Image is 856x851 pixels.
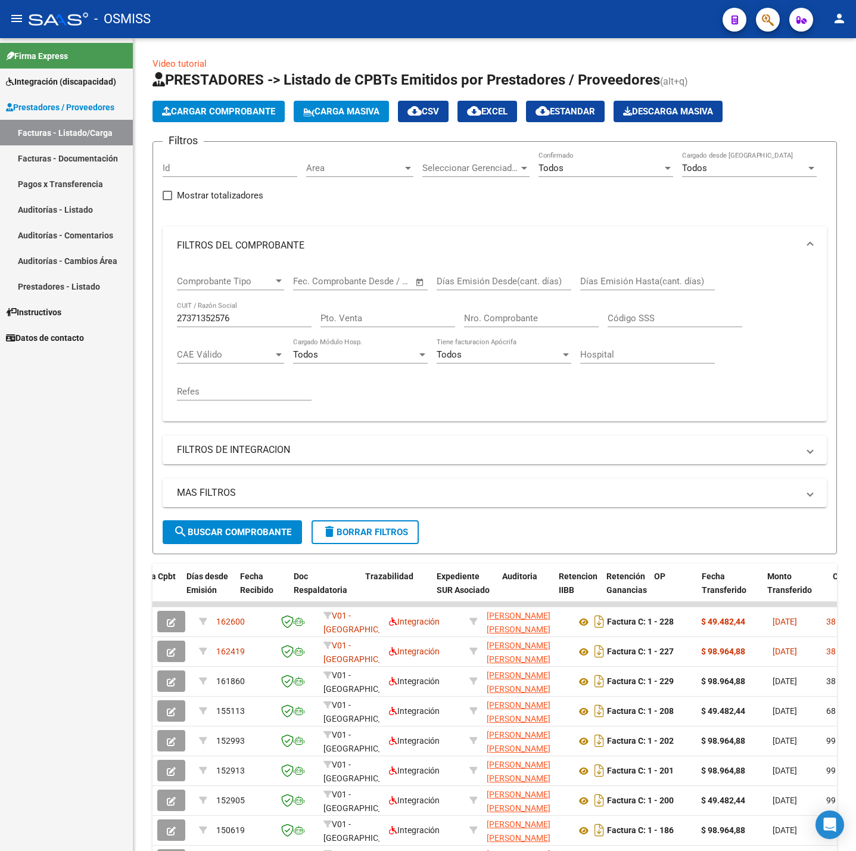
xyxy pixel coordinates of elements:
div: 27371352576 [487,788,566,813]
span: 152905 [216,796,245,805]
span: Integración [389,736,440,746]
span: EXCEL [467,106,508,117]
span: Borrar Filtros [322,527,408,538]
span: 38 [826,617,836,626]
span: [DATE] [773,796,797,805]
span: 155113 [216,706,245,716]
strong: Factura C: 1 - 202 [607,737,674,746]
strong: $ 98.964,88 [701,825,745,835]
strong: Factura C: 1 - 208 [607,707,674,716]
span: Buscar Comprobante [173,527,291,538]
span: Auditoria [502,572,537,581]
datatable-header-cell: Fecha Recibido [235,564,289,616]
mat-expansion-panel-header: FILTROS DEL COMPROBANTE [163,226,827,265]
span: - OSMISS [94,6,151,32]
span: 68 [826,706,836,716]
mat-icon: cloud_download [536,104,550,118]
span: Fecha Transferido [702,572,746,595]
datatable-header-cell: Fecha Cpbt [128,564,182,616]
span: Cargar Comprobante [162,106,275,117]
span: Expediente SUR Asociado [437,572,490,595]
mat-panel-title: FILTROS DEL COMPROBANTE [177,239,798,252]
mat-icon: cloud_download [467,104,481,118]
span: [PERSON_NAME] [PERSON_NAME] [487,611,550,634]
datatable-header-cell: OP [649,564,697,616]
strong: $ 98.964,88 [701,736,745,746]
mat-icon: person [832,11,846,26]
span: Prestadores / Proveedores [6,101,114,114]
span: 152993 [216,736,245,746]
span: Comprobante Tipo [177,276,273,287]
span: Retención Ganancias [606,572,647,595]
span: Integración [389,796,440,805]
strong: Factura C: 1 - 228 [607,617,674,627]
span: 38 [826,647,836,656]
input: Start date [293,276,332,287]
datatable-header-cell: Días desde Emisión [182,564,235,616]
button: Descarga Masiva [614,101,723,122]
span: Integración [389,825,440,835]
span: 152913 [216,766,245,775]
span: 161860 [216,676,245,686]
span: [PERSON_NAME] [PERSON_NAME] [487,641,550,664]
div: 27371352576 [487,639,566,664]
mat-panel-title: FILTROS DE INTEGRACION [177,443,798,456]
span: Integración [389,706,440,716]
mat-icon: menu [10,11,24,26]
span: [PERSON_NAME] [PERSON_NAME] [487,700,550,723]
span: Monto Transferido [767,572,812,595]
span: Mostrar totalizadores [177,188,263,203]
span: [DATE] [773,647,797,656]
div: 27371352576 [487,698,566,723]
mat-expansion-panel-header: FILTROS DE INTEGRACION [163,436,827,464]
strong: Factura C: 1 - 229 [607,677,674,687]
button: Cargar Comprobante [152,101,285,122]
datatable-header-cell: Fecha Transferido [697,564,762,616]
span: Carga Masiva [303,106,379,117]
span: Area [306,163,403,173]
span: [DATE] [773,736,797,746]
mat-panel-title: MAS FILTROS [177,486,798,499]
span: Integración (discapacidad) [6,75,116,88]
span: Estandar [536,106,595,117]
i: Descargar documento [592,791,607,810]
i: Descargar documento [592,761,607,780]
span: Descarga Masiva [623,106,713,117]
span: Todos [538,163,564,173]
strong: Factura C: 1 - 227 [607,647,674,657]
button: Buscar Comprobante [163,520,302,544]
span: 162419 [216,647,245,656]
span: [PERSON_NAME] [PERSON_NAME] [487,760,550,783]
span: Integración [389,676,440,686]
span: Integración [389,647,440,656]
i: Descargar documento [592,731,607,750]
span: [PERSON_NAME] [PERSON_NAME] [487,670,550,694]
datatable-header-cell: Monto Transferido [762,564,828,616]
span: PRESTADORES -> Listado de CPBTs Emitidos por Prestadores / Proveedores [152,72,660,88]
i: Descargar documento [592,612,607,631]
mat-icon: cloud_download [407,104,422,118]
strong: $ 98.964,88 [701,676,745,686]
span: Trazabilidad [365,572,413,581]
span: Seleccionar Gerenciador [422,163,519,173]
span: Días desde Emisión [186,572,228,595]
span: (alt+q) [660,76,688,87]
datatable-header-cell: Retencion IIBB [554,564,602,616]
span: OP [654,572,665,581]
span: [PERSON_NAME] [PERSON_NAME] [487,790,550,813]
span: Doc Respaldatoria [294,572,347,595]
strong: $ 98.964,88 [701,766,745,775]
button: EXCEL [457,101,517,122]
mat-expansion-panel-header: MAS FILTROS [163,479,827,507]
datatable-header-cell: Auditoria [497,564,554,616]
i: Descargar documento [592,642,607,661]
span: Instructivos [6,306,61,319]
span: Todos [293,349,318,360]
div: 27371352576 [487,728,566,753]
span: Integración [389,766,440,775]
strong: Factura C: 1 - 201 [607,766,674,776]
strong: $ 49.482,44 [701,617,745,626]
span: CSV [407,106,439,117]
span: [PERSON_NAME] [PERSON_NAME] [487,819,550,843]
strong: $ 49.482,44 [701,796,745,805]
